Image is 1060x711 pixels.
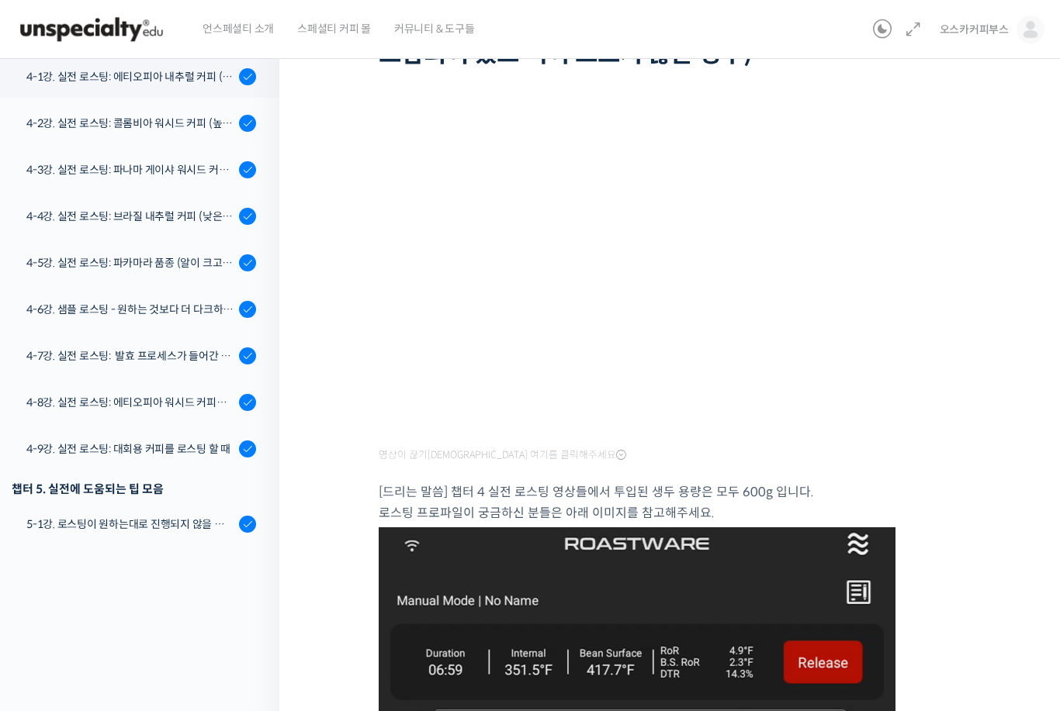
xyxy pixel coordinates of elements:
[26,394,234,411] div: 4-8강. 실전 로스팅: 에티오피아 워시드 커피를 에스프레소용으로 로스팅 할 때
[240,515,258,527] span: 설정
[379,481,968,523] p: [드리는 말씀] 챕터 4 실전 로스팅 영상들에서 투입된 생두 용량은 모두 600g 입니다. 로스팅 프로파일이 궁금하신 분들은 아래 이미지를 참고해주세요.
[49,515,58,527] span: 홈
[940,22,1009,36] span: 오스카커피부스
[26,208,234,225] div: 4-4강. 실전 로스팅: 브라질 내추럴 커피 (낮은 고도에서 재배되어 당분과 밀도가 낮은 경우)
[142,516,161,528] span: 대화
[26,516,234,533] div: 5-1강. 로스팅이 원하는대로 진행되지 않을 때, 일관성이 떨어질 때
[102,492,200,530] a: 대화
[26,161,234,178] div: 4-3강. 실전 로스팅: 파나마 게이샤 워시드 커피 (플레이버 프로파일이 로스팅하기 까다로운 경우)
[5,492,102,530] a: 홈
[26,347,234,364] div: 4-7강. 실전 로스팅: 발효 프로세스가 들어간 커피를 필터용으로 로스팅 할 때
[200,492,298,530] a: 설정
[26,115,234,132] div: 4-2강. 실전 로스팅: 콜롬비아 워시드 커피 (높은 밀도와 수분율 때문에 1차 크랙에서 많은 수분을 방출하는 경우)
[379,449,626,461] span: 영상이 끊기[DEMOGRAPHIC_DATA] 여기를 클릭해주세요
[26,254,234,271] div: 4-5강. 실전 로스팅: 파카마라 품종 (알이 크고 산지에서 건조가 고르게 되기 힘든 경우)
[12,478,256,499] div: 챕터 5. 실전에 도움되는 팁 모음
[26,440,234,457] div: 4-9강. 실전 로스팅: 대회용 커피를 로스팅 할 때
[26,301,234,318] div: 4-6강. 샘플 로스팅 - 원하는 것보다 더 다크하게 로스팅 하는 이유
[379,9,968,69] h1: 4-1강. 실전 로스팅: 에티오피아 내추럴 커피 (당분이 많이 포함되어 있고 색이 고르지 않은 경우)
[26,68,234,85] div: 4-1강. 실전 로스팅: 에티오피아 내추럴 커피 (당분이 많이 포함되어 있고 색이 고르지 않은 경우)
